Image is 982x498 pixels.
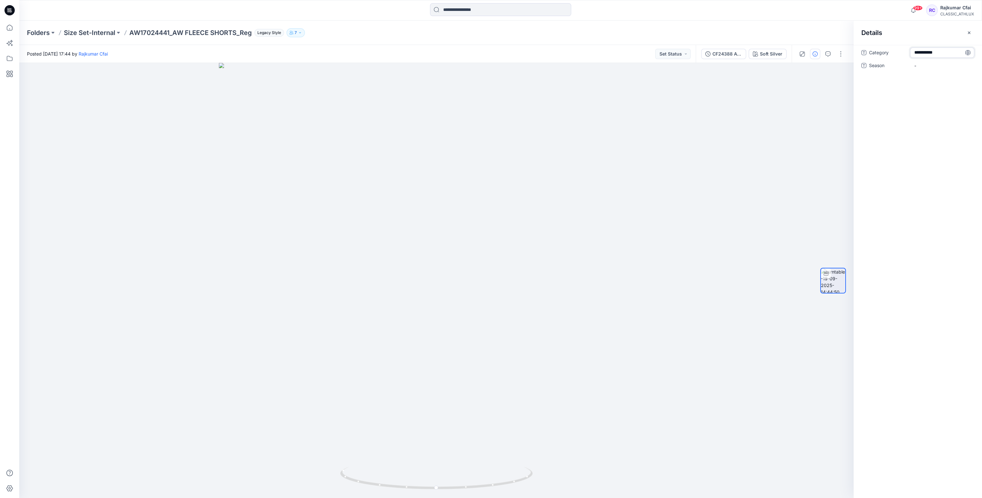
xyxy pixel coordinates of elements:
[869,62,908,71] span: Season
[129,28,252,37] p: AW17024441_AW FLEECE SHORTS_Reg
[712,50,742,57] div: CF24388 AW FLEECE SHORTS REG
[810,49,820,59] button: Details
[821,268,845,293] img: turntable-19-09-2025-14:44:50
[869,49,908,58] span: Category
[940,4,974,12] div: Rajkumar Cfai
[79,51,108,57] a: Rajkumar Cfai
[940,12,974,16] div: CLASSIC_ATHLUX
[913,5,923,11] span: 99+
[254,29,284,37] span: Legacy Style
[27,28,50,37] a: Folders
[295,29,297,36] p: 7
[64,28,115,37] a: Size Set-Internal
[760,50,782,57] div: Soft Silver
[749,49,787,59] button: Soft Silver
[252,28,284,37] button: Legacy Style
[861,29,882,37] h2: Details
[27,50,108,57] span: Posted [DATE] 17:44 by
[701,49,746,59] button: CF24388 AW FLEECE SHORTS REG
[926,4,938,16] div: RC
[287,28,305,37] button: 7
[914,62,970,69] span: -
